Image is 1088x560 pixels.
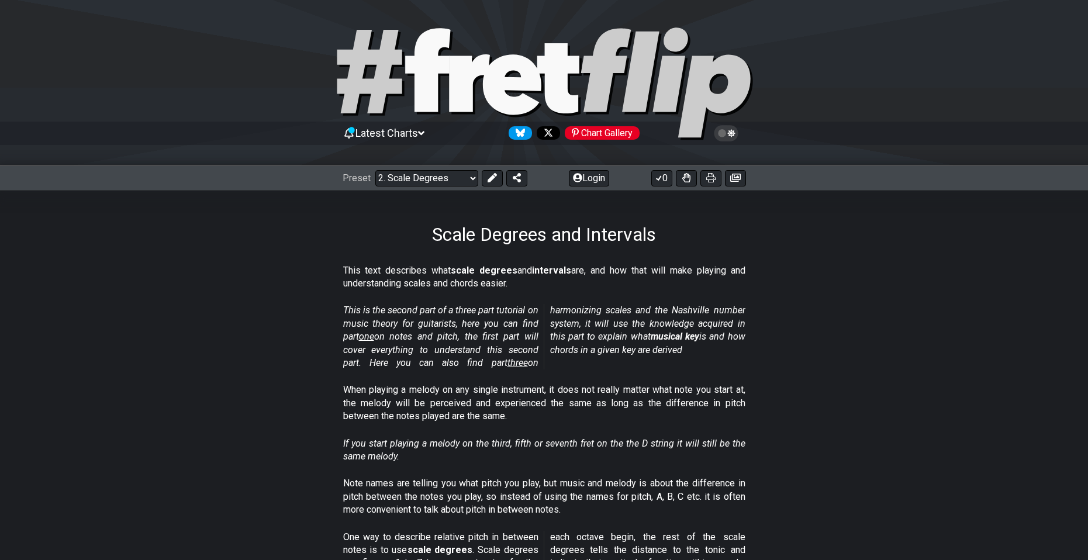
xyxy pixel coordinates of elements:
span: three [507,357,528,368]
button: 0 [651,170,672,186]
a: Follow #fretflip at Bluesky [504,126,532,140]
span: one [359,331,374,342]
em: This is the second part of a three part tutorial on music theory for guitarists, here you can fin... [343,305,745,368]
button: Edit Preset [482,170,503,186]
a: Follow #fretflip at X [532,126,560,140]
select: Preset [375,170,478,186]
strong: intervals [532,265,571,276]
p: When playing a melody on any single instrument, it does not really matter what note you start at,... [343,383,745,423]
h1: Scale Degrees and Intervals [432,223,656,246]
span: Latest Charts [355,127,418,139]
span: Toggle light / dark theme [720,128,733,139]
em: If you start playing a melody on the third, fifth or seventh fret on the the D string it will sti... [343,438,745,462]
button: Share Preset [506,170,527,186]
a: #fretflip at Pinterest [560,126,640,140]
span: Preset [343,172,371,184]
strong: musical key [651,331,699,342]
p: This text describes what and are, and how that will make playing and understanding scales and cho... [343,264,745,291]
div: Chart Gallery [565,126,640,140]
strong: scale degrees [451,265,517,276]
button: Toggle Dexterity for all fretkits [676,170,697,186]
button: Create image [725,170,746,186]
button: Print [700,170,721,186]
strong: scale degrees [407,544,473,555]
p: Note names are telling you what pitch you play, but music and melody is about the difference in p... [343,477,745,516]
button: Login [569,170,609,186]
